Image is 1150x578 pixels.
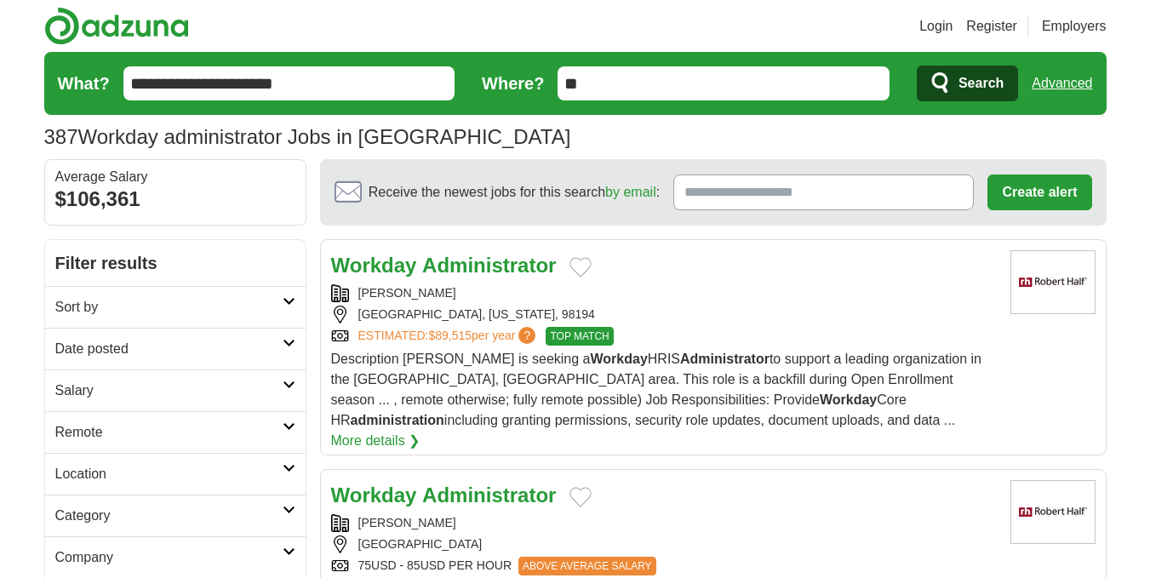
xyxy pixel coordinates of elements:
strong: Administrator [680,352,770,366]
h2: Sort by [55,297,283,318]
img: Robert Half logo [1010,480,1096,544]
a: Login [919,16,953,37]
a: Register [966,16,1017,37]
span: ? [518,327,535,344]
a: Workday Administrator [331,254,557,277]
a: Sort by [45,286,306,328]
button: Create alert [987,175,1091,210]
span: Description [PERSON_NAME] is seeking a HRIS to support a leading organization in the [GEOGRAPHIC_... [331,352,981,427]
strong: Administrator [422,254,556,277]
div: Average Salary [55,170,295,184]
label: What? [58,71,110,96]
h2: Remote [55,422,283,443]
h1: Workday administrator Jobs in [GEOGRAPHIC_DATA] [44,125,571,148]
strong: Workday [591,352,648,366]
h2: Company [55,547,283,568]
a: Workday Administrator [331,484,557,506]
span: ABOVE AVERAGE SALARY [518,557,656,575]
a: [PERSON_NAME] [358,516,456,529]
a: Date posted [45,328,306,369]
h2: Category [55,506,283,526]
div: 75USD - 85USD PER HOUR [331,557,997,575]
span: Search [958,66,1004,100]
label: Where? [482,71,544,96]
a: [PERSON_NAME] [358,286,456,300]
strong: Administrator [422,484,556,506]
span: $89,515 [428,329,472,342]
button: Add to favorite jobs [569,487,592,507]
a: Advanced [1032,66,1092,100]
a: Salary [45,369,306,411]
button: Search [917,66,1018,101]
img: Robert Half logo [1010,250,1096,314]
h2: Filter results [45,240,306,286]
img: Adzuna logo [44,7,189,45]
strong: administration [351,413,444,427]
strong: Workday [331,254,417,277]
span: Receive the newest jobs for this search : [369,182,660,203]
a: by email [605,185,656,199]
a: Location [45,453,306,495]
a: Category [45,495,306,536]
a: Company [45,536,306,578]
div: [GEOGRAPHIC_DATA] [331,535,997,553]
h2: Date posted [55,339,283,359]
a: Remote [45,411,306,453]
strong: Workday [820,392,877,407]
button: Add to favorite jobs [569,257,592,278]
a: More details ❯ [331,431,421,451]
div: [GEOGRAPHIC_DATA], [US_STATE], 98194 [331,306,997,323]
span: TOP MATCH [546,327,613,346]
a: Employers [1042,16,1107,37]
h2: Salary [55,381,283,401]
div: $106,361 [55,184,295,215]
span: 387 [44,122,78,152]
strong: Workday [331,484,417,506]
a: ESTIMATED:$89,515per year? [358,327,540,346]
h2: Location [55,464,283,484]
